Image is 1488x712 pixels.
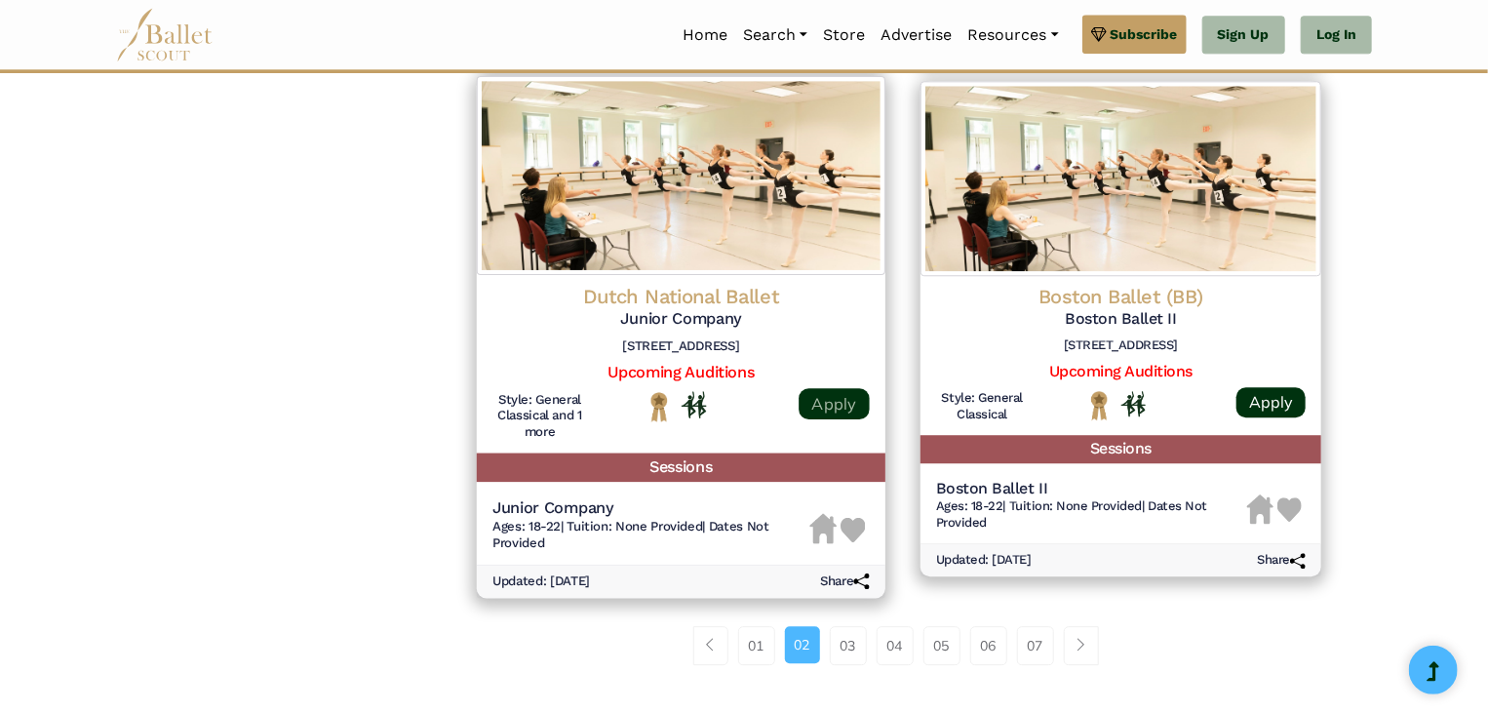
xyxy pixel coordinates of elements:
[936,498,1003,513] span: Ages: 18-22
[820,574,870,590] h6: Share
[1236,387,1306,417] a: Apply
[1121,391,1146,416] img: In Person
[1009,498,1142,513] span: Tuition: None Provided
[936,309,1306,330] h5: Boston Ballet II
[936,479,1247,499] h5: Boston Ballet II
[492,519,769,551] span: Dates Not Provided
[920,435,1321,463] h5: Sessions
[936,552,1032,569] h6: Updated: [DATE]
[492,519,810,552] h6: | |
[810,514,838,544] img: Housing Unavailable
[785,626,820,663] a: 02
[959,15,1066,56] a: Resources
[936,284,1306,309] h4: Boston Ballet (BB)
[830,626,867,665] a: 03
[815,15,873,56] a: Store
[877,626,914,665] a: 04
[923,626,960,665] a: 05
[1111,23,1178,45] span: Subscribe
[492,337,870,354] h6: [STREET_ADDRESS]
[1049,362,1193,380] a: Upcoming Auditions
[492,574,590,590] h6: Updated: [DATE]
[1017,626,1054,665] a: 07
[1091,23,1107,45] img: gem.svg
[873,15,959,56] a: Advertise
[1087,390,1112,420] img: National
[492,283,870,309] h4: Dutch National Ballet
[646,391,672,422] img: National
[799,388,869,419] a: Apply
[920,81,1321,276] img: Logo
[1202,16,1285,55] a: Sign Up
[936,498,1247,532] h6: | |
[492,498,810,519] h5: Junior Company
[492,391,587,442] h6: Style: General Classical and 1 more
[492,519,561,534] span: Ages: 18-22
[738,626,775,665] a: 01
[1247,494,1273,524] img: Housing Unavailable
[477,454,885,482] h5: Sessions
[682,392,707,418] img: In Person
[568,519,703,534] span: Tuition: None Provided
[675,15,735,56] a: Home
[1277,497,1302,522] img: Heart
[693,626,1110,665] nav: Page navigation example
[842,518,867,543] img: Heart
[1082,15,1187,54] a: Subscribe
[477,76,885,275] img: Logo
[970,626,1007,665] a: 06
[1257,552,1306,569] h6: Share
[936,390,1029,423] h6: Style: General Classical
[492,309,870,330] h5: Junior Company
[936,337,1306,354] h6: [STREET_ADDRESS]
[936,498,1207,530] span: Dates Not Provided
[607,363,754,381] a: Upcoming Auditions
[1301,16,1372,55] a: Log In
[735,15,815,56] a: Search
